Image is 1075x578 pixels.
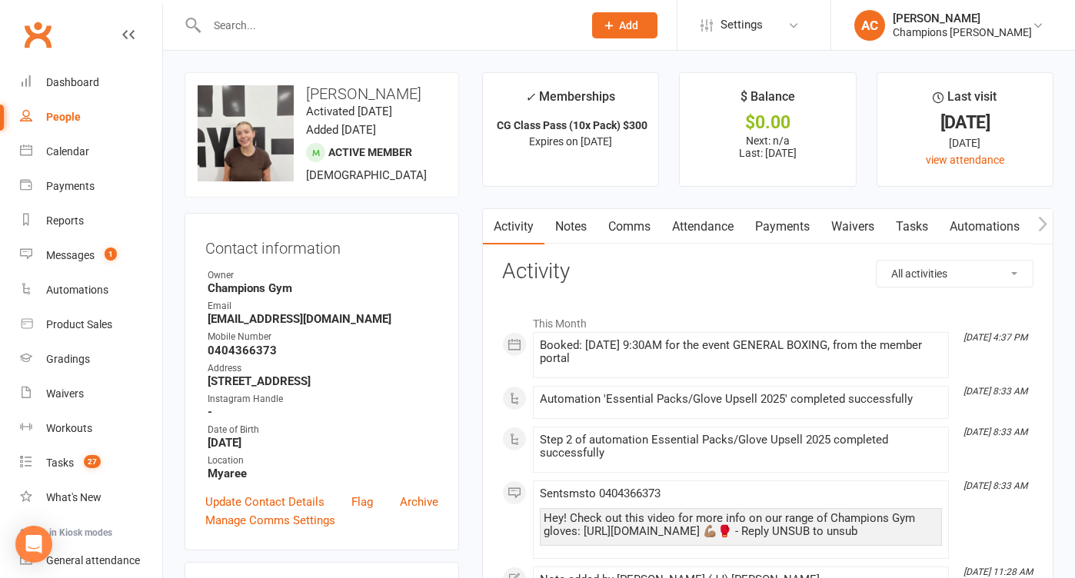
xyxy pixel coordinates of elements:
[483,209,544,244] a: Activity
[46,249,95,261] div: Messages
[208,374,438,388] strong: [STREET_ADDRESS]
[20,307,162,342] a: Product Sales
[741,87,795,115] div: $ Balance
[744,209,820,244] a: Payments
[20,377,162,411] a: Waivers
[933,87,997,115] div: Last visit
[306,168,427,182] span: [DEMOGRAPHIC_DATA]
[926,154,1004,166] a: view attendance
[964,427,1027,437] i: [DATE] 8:33 AM
[619,19,638,32] span: Add
[20,169,162,204] a: Payments
[46,318,112,331] div: Product Sales
[46,457,74,469] div: Tasks
[964,332,1027,343] i: [DATE] 4:37 PM
[208,405,438,419] strong: -
[939,209,1030,244] a: Automations
[208,453,438,468] div: Location
[592,12,657,38] button: Add
[208,423,438,437] div: Date of Birth
[497,119,647,131] strong: CG Class Pass (10x Pack) $300
[20,100,162,135] a: People
[46,111,81,123] div: People
[208,344,438,357] strong: 0404366373
[529,135,612,148] span: Expires on [DATE]
[20,204,162,238] a: Reports
[18,15,57,54] a: Clubworx
[306,105,392,118] time: Activated [DATE]
[15,526,52,563] div: Open Intercom Messenger
[694,115,841,131] div: $0.00
[46,422,92,434] div: Workouts
[20,273,162,307] a: Automations
[198,85,294,181] img: image1759801452.png
[208,268,438,283] div: Owner
[820,209,885,244] a: Waivers
[400,493,438,511] a: Archive
[891,135,1039,151] div: [DATE]
[525,90,535,105] i: ✓
[208,467,438,480] strong: Myaree
[20,480,162,515] a: What's New
[20,238,162,273] a: Messages 1
[105,247,117,261] span: 1
[208,392,438,407] div: Instagram Handle
[46,76,99,88] div: Dashboard
[208,312,438,326] strong: [EMAIL_ADDRESS][DOMAIN_NAME]
[502,307,1033,332] li: This Month
[525,87,615,115] div: Memberships
[964,566,1033,577] i: [DATE] 11:28 AM
[964,386,1027,397] i: [DATE] 8:33 AM
[661,209,744,244] a: Attendance
[964,480,1027,491] i: [DATE] 8:33 AM
[306,123,376,137] time: Added [DATE]
[540,393,942,406] div: Automation 'Essential Packs/Glove Upsell 2025' completed successfully
[885,209,939,244] a: Tasks
[205,511,335,530] a: Manage Comms Settings
[208,281,438,295] strong: Champions Gym
[502,260,1033,284] h3: Activity
[893,12,1032,25] div: [PERSON_NAME]
[694,135,841,159] p: Next: n/a Last: [DATE]
[46,491,102,503] div: What's New
[46,214,84,227] div: Reports
[351,493,373,511] a: Flag
[208,361,438,376] div: Address
[46,353,90,365] div: Gradings
[544,512,938,538] div: Hey! Check out this video for more info on our range of Champions Gym gloves: [URL][DOMAIN_NAME] ...
[721,8,763,42] span: Settings
[540,339,942,365] div: Booked: [DATE] 9:30AM for the event GENERAL BOXING, from the member portal
[84,455,101,468] span: 27
[208,299,438,314] div: Email
[46,284,108,296] div: Automations
[20,342,162,377] a: Gradings
[544,209,597,244] a: Notes
[46,554,140,566] div: General attendance
[46,145,89,158] div: Calendar
[540,487,661,500] span: Sent sms to 0404366373
[20,446,162,480] a: Tasks 27
[597,209,661,244] a: Comms
[198,85,446,102] h3: [PERSON_NAME]
[893,25,1032,39] div: Champions [PERSON_NAME]
[208,330,438,344] div: Mobile Number
[205,234,438,257] h3: Contact information
[20,65,162,100] a: Dashboard
[46,180,95,192] div: Payments
[205,493,324,511] a: Update Contact Details
[20,543,162,578] a: General attendance kiosk mode
[20,135,162,169] a: Calendar
[540,433,942,460] div: Step 2 of automation Essential Packs/Glove Upsell 2025 completed successfully
[46,387,84,400] div: Waivers
[202,15,572,36] input: Search...
[328,146,412,158] span: Active member
[20,411,162,446] a: Workouts
[891,115,1039,131] div: [DATE]
[208,436,438,450] strong: [DATE]
[854,10,885,41] div: AC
